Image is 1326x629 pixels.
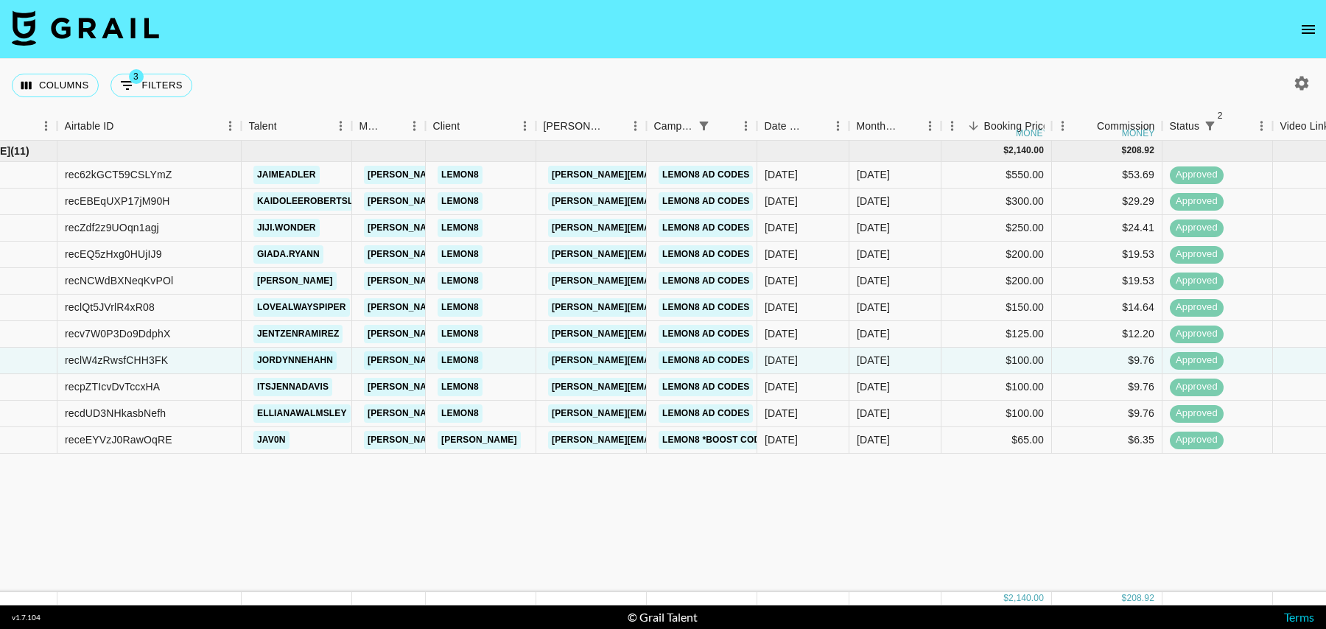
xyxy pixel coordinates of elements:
[941,268,1052,295] div: $200.00
[857,194,890,208] div: Dec '24
[647,112,757,141] div: Campaign (Type)
[899,116,919,136] button: Sort
[330,115,352,137] button: Menu
[548,351,864,370] a: [PERSON_NAME][EMAIL_ADDRESS][PERSON_NAME][DOMAIN_NAME]
[765,112,807,141] div: Date Created
[65,406,166,421] div: recdUD3NHkasbNefh
[659,245,753,264] a: Lemon8 Ad Codes
[364,192,604,211] a: [PERSON_NAME][EMAIL_ADDRESS][DOMAIN_NAME]
[1122,129,1155,138] div: money
[364,298,604,317] a: [PERSON_NAME][EMAIL_ADDRESS][DOMAIN_NAME]
[1052,162,1162,189] div: $53.69
[1052,295,1162,321] div: $14.64
[253,325,343,343] a: jentzenramirez
[765,326,798,341] div: 23/12/2024
[438,272,483,290] a: LEMON8
[941,162,1052,189] div: $550.00
[253,431,290,449] a: jav0n
[220,115,242,137] button: Menu
[849,112,941,141] div: Month Due
[548,404,864,423] a: [PERSON_NAME][EMAIL_ADDRESS][PERSON_NAME][DOMAIN_NAME]
[12,613,41,622] div: v 1.7.104
[757,112,849,141] div: Date Created
[941,215,1052,242] div: $250.00
[438,298,483,317] a: LEMON8
[765,300,798,314] div: 23/12/2024
[857,353,890,368] div: Dec '24
[65,247,162,261] div: recEQ5zHxg0HUjIJ9
[1122,144,1127,157] div: $
[1008,144,1044,157] div: 2,140.00
[1294,15,1323,44] button: open drawer
[253,219,320,237] a: jiji.wonder
[359,112,383,141] div: Manager
[659,351,753,370] a: Lemon8 Ad Codes
[1052,321,1162,348] div: $12.20
[857,406,890,421] div: Dec '24
[65,112,114,141] div: Airtable ID
[65,300,155,314] div: reclQt5JVrlR4xR08
[659,219,753,237] a: Lemon8 Ad Codes
[765,406,798,421] div: 23/12/2024
[857,379,890,394] div: Dec '24
[1170,112,1200,141] div: Status
[765,194,798,208] div: 23/12/2024
[984,112,1049,141] div: Booking Price
[625,115,647,137] button: Menu
[941,401,1052,427] div: $100.00
[1122,592,1127,605] div: $
[364,219,604,237] a: [PERSON_NAME][EMAIL_ADDRESS][DOMAIN_NAME]
[1170,274,1224,288] span: approved
[659,166,753,184] a: Lemon8 Ad Codes
[941,427,1052,454] div: $65.00
[1016,129,1049,138] div: money
[364,431,604,449] a: [PERSON_NAME][EMAIL_ADDRESS][DOMAIN_NAME]
[438,351,483,370] a: LEMON8
[715,116,735,136] button: Sort
[1170,194,1224,208] span: approved
[857,220,890,235] div: Dec '24
[438,166,483,184] a: LEMON8
[253,245,323,264] a: giada.ryann
[1170,407,1224,421] span: approved
[941,295,1052,321] div: $150.00
[1251,115,1273,137] button: Menu
[1008,592,1044,605] div: 2,140.00
[1199,116,1220,136] div: 2 active filters
[1220,116,1241,136] button: Sort
[941,348,1052,374] div: $100.00
[1284,610,1314,624] a: Terms
[964,116,984,136] button: Sort
[765,432,798,447] div: 13/12/2024
[438,325,483,343] a: LEMON8
[1170,327,1224,341] span: approved
[941,189,1052,215] div: $300.00
[536,112,647,141] div: Booker
[1170,354,1224,368] span: approved
[659,192,753,211] a: Lemon8 Ad Codes
[1170,301,1224,314] span: approved
[57,112,242,141] div: Airtable ID
[364,325,604,343] a: [PERSON_NAME][EMAIL_ADDRESS][DOMAIN_NAME]
[548,166,864,184] a: [PERSON_NAME][EMAIL_ADDRESS][PERSON_NAME][DOMAIN_NAME]
[253,166,320,184] a: jaimeadler
[659,378,753,396] a: Lemon8 Ad Codes
[253,298,350,317] a: lovealwayspiper
[941,374,1052,401] div: $100.00
[438,192,483,211] a: LEMON8
[765,379,798,394] div: 23/12/2024
[404,115,426,137] button: Menu
[659,272,753,290] a: Lemon8 Ad Codes
[12,10,159,46] img: Grail Talent
[249,112,277,141] div: Talent
[857,432,890,447] div: Dec '24
[857,167,890,182] div: Dec '24
[1052,427,1162,454] div: $6.35
[253,192,371,211] a: kaidoleerobertslife
[1170,433,1224,447] span: approved
[604,116,625,136] button: Sort
[438,404,483,423] a: LEMON8
[129,69,144,84] span: 3
[426,112,536,141] div: Client
[114,116,135,136] button: Sort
